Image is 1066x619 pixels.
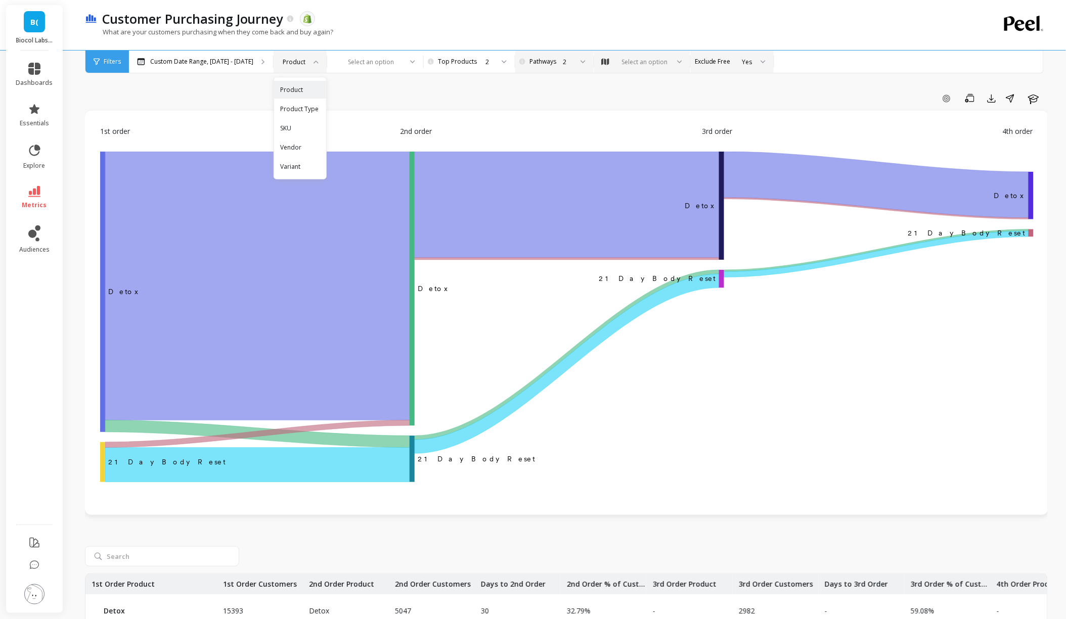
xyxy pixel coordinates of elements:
[20,119,49,127] span: essentials
[400,126,432,136] span: 2nd order
[280,123,320,133] div: SKU
[108,288,140,296] text: ‌Detox
[217,605,243,615] p: 15393
[819,574,888,594] p: Days to 3rd Order
[389,605,411,615] p: 5047
[24,162,46,170] span: explore
[819,605,827,615] p: -
[742,57,752,67] div: Yes
[24,584,45,604] img: profile picture
[905,605,935,615] p: 59.08%
[418,455,535,463] text: 21 Day Body Reset
[30,16,38,28] span: B(
[908,229,1026,237] text: 21 Day Body Reset
[563,57,572,67] div: 2
[102,10,283,27] p: Customer Purchasing Journey
[561,574,647,594] p: 2nd Order % of Customers Bought
[280,162,320,171] div: Variant
[280,104,320,114] div: Product Type
[303,14,312,23] img: api.shopify.svg
[108,458,226,466] text: ‌21 Day Body Reset
[475,574,546,594] p: Days to 2nd Order
[85,27,333,36] p: What are your customers purchasing when they come back and buy again?
[217,574,297,594] p: 1st Order Customers
[685,202,716,210] text: ​Detox
[16,36,53,44] p: Biocol Labs (US)
[733,574,813,594] p: 3rd Order Customers
[905,574,991,594] p: 3rd Order % of Customers Bought
[485,57,494,67] div: 2
[475,605,489,615] p: 30
[733,605,755,615] p: 2982
[85,546,239,566] input: Search
[303,605,379,615] p: Detox
[599,275,716,283] text: ​21 Day Body Reset
[100,152,1034,486] svg: A chart.
[85,14,97,24] img: header icon
[991,574,1061,594] p: 4th Order Product
[280,85,320,94] div: Product
[303,574,374,594] p: 2nd Order Product
[150,58,253,66] p: Custom Date Range, [DATE] - [DATE]
[561,605,591,615] p: 32.79%
[104,58,121,66] span: Filters
[22,201,47,209] span: metrics
[601,58,609,66] img: audience_map.svg
[389,574,471,594] p: 2nd Order Customers
[280,142,320,152] div: Vendor
[19,246,50,254] span: audiences
[1003,126,1033,136] span: 4th order
[16,79,53,87] span: dashboards
[283,57,305,67] div: Product
[647,574,717,594] p: 3rd Order Product
[994,192,1026,200] text: Detox
[647,605,723,615] p: -
[100,126,130,136] span: 1st order
[620,57,669,67] div: Select an option
[85,574,155,594] p: 1st Order Product
[418,284,449,293] text: Detox
[702,126,733,136] span: 3rd order
[104,605,205,615] p: Detox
